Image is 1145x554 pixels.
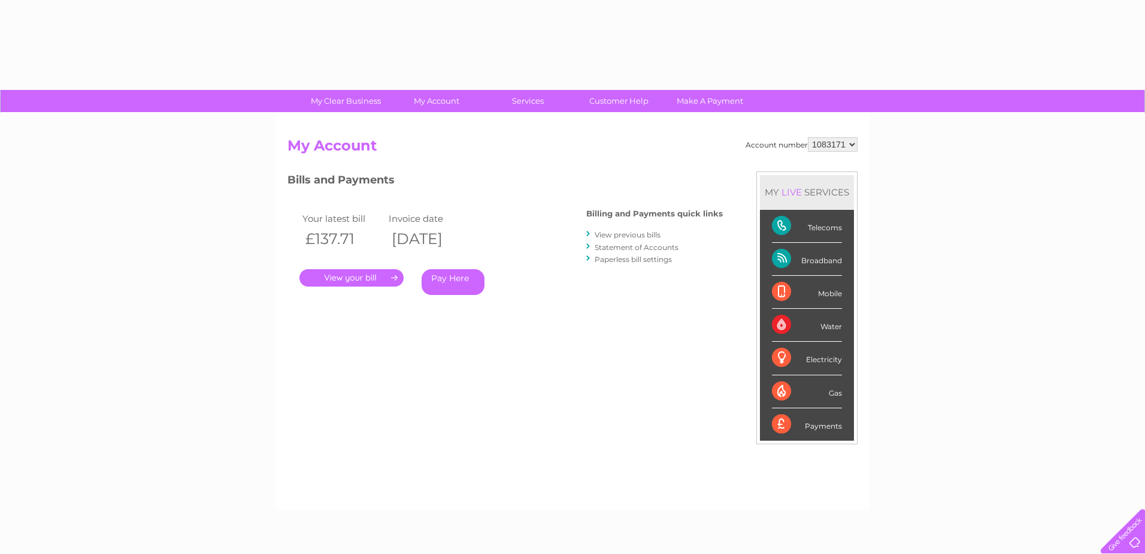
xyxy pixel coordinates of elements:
[772,408,842,441] div: Payments
[772,276,842,309] div: Mobile
[386,210,472,227] td: Invoice date
[772,375,842,408] div: Gas
[772,342,842,375] div: Electricity
[299,269,404,287] a: .
[746,137,858,152] div: Account number
[586,209,723,218] h4: Billing and Payments quick links
[478,90,577,112] a: Services
[772,309,842,342] div: Water
[760,175,854,209] div: MY SERVICES
[387,90,486,112] a: My Account
[595,255,672,264] a: Paperless bill settings
[779,186,804,198] div: LIVE
[299,210,386,227] td: Your latest bill
[772,243,842,276] div: Broadband
[386,227,472,251] th: [DATE]
[772,210,842,243] div: Telecoms
[422,269,484,295] a: Pay Here
[287,137,858,160] h2: My Account
[595,243,678,252] a: Statement of Accounts
[661,90,759,112] a: Make A Payment
[570,90,668,112] a: Customer Help
[595,230,661,239] a: View previous bills
[296,90,395,112] a: My Clear Business
[287,171,723,192] h3: Bills and Payments
[299,227,386,251] th: £137.71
